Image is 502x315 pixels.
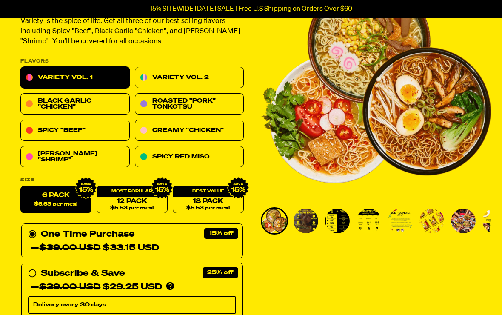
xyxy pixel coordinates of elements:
[20,146,130,168] a: [PERSON_NAME] "Shrimp"
[20,120,130,141] a: Spicy "Beef"
[20,178,244,183] label: Size
[20,17,244,47] p: Variety is the spice of life. Get all three of our best selling flavors including Spicy "Beef", B...
[20,67,130,89] a: Variety Vol. 1
[20,186,91,214] label: 6 Pack
[450,207,477,235] li: Go to slide 7
[34,202,77,207] span: $5.53 per meal
[28,228,236,255] div: One Time Purchase
[39,283,100,292] del: $39.00 USD
[97,186,168,214] a: 12 Pack$5.53 per meal
[20,59,244,64] p: Flavors
[261,207,491,235] div: PDP main carousel thumbnails
[75,177,97,199] img: IMG_9632.png
[31,281,162,294] div: — $29.25 USD
[388,209,413,233] img: Variety Vol. 1
[261,207,288,235] li: Go to slide 1
[387,207,414,235] li: Go to slide 5
[135,146,244,168] a: Spicy Red Miso
[262,209,287,233] img: Variety Vol. 1
[135,94,244,115] a: Roasted "Pork" Tonkotsu
[135,120,244,141] a: Creamy "Chicken"
[355,207,382,235] li: Go to slide 4
[186,206,230,211] span: $5.53 per meal
[31,241,159,255] div: — $33.15 USD
[451,209,476,233] img: Variety Vol. 1
[294,209,318,233] img: Variety Vol. 1
[418,207,445,235] li: Go to slide 6
[357,209,381,233] img: Variety Vol. 1
[419,209,444,233] img: Variety Vol. 1
[41,267,125,281] div: Subscribe & Save
[135,67,244,89] a: Variety Vol. 2
[20,94,130,115] a: Black Garlic "Chicken"
[110,206,154,211] span: $5.53 per meal
[173,186,244,214] a: 18 Pack$5.53 per meal
[28,296,236,314] select: Subscribe & Save —$39.00 USD$29.25 USD Products are automatically delivered on your schedule. No ...
[39,244,100,252] del: $39.00 USD
[292,207,319,235] li: Go to slide 2
[151,177,173,199] img: IMG_9632.png
[227,177,249,199] img: IMG_9632.png
[324,207,351,235] li: Go to slide 3
[150,5,352,13] p: 15% SITEWIDE [DATE] SALE | Free U.S Shipping on Orders Over $60
[325,209,350,233] img: Variety Vol. 1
